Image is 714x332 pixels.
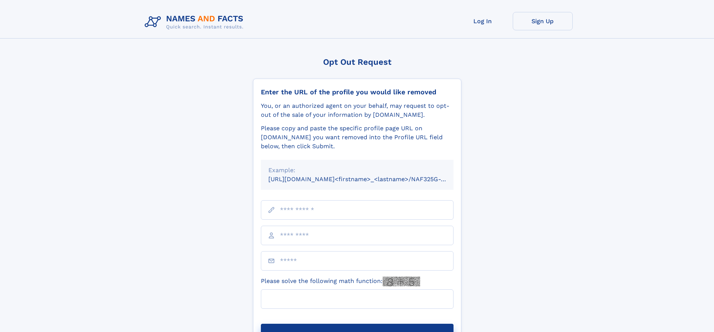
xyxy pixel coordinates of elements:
[253,57,461,67] div: Opt Out Request
[142,12,250,32] img: Logo Names and Facts
[268,176,468,183] small: [URL][DOMAIN_NAME]<firstname>_<lastname>/NAF325G-xxxxxxxx
[268,166,446,175] div: Example:
[261,277,420,286] label: Please solve the following math function:
[261,124,454,151] div: Please copy and paste the specific profile page URL on [DOMAIN_NAME] you want removed into the Pr...
[261,88,454,96] div: Enter the URL of the profile you would like removed
[261,101,454,119] div: You, or an authorized agent on your behalf, may request to opt-out of the sale of your informatio...
[453,12,513,30] a: Log In
[513,12,573,30] a: Sign Up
